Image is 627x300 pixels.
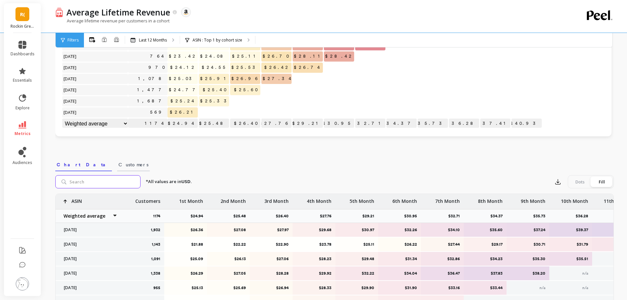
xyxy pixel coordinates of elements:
p: Average Lifetime Revenue [66,7,170,18]
p: 1174 [128,119,168,128]
p: $36.28 [576,213,592,219]
p: $27.06 [254,256,289,261]
div: Fill [591,177,613,187]
p: $29.90 [340,285,374,290]
p: $29.68 [297,227,331,232]
a: 1,687 [136,96,168,106]
span: $25.91 [199,74,231,84]
span: $27.34 [261,74,295,84]
p: [DATE] [60,271,118,276]
p: $30.71 [511,242,545,247]
p: $25.11 [340,242,374,247]
p: $31.90 [382,285,417,290]
p: $30.95 [404,213,421,219]
p: $37.41 [480,119,510,128]
span: n/a [582,271,588,276]
p: $32.26 [382,227,417,232]
p: 8th Month [478,194,503,205]
p: $35.60 [468,227,503,232]
span: $26.21 [169,107,198,117]
p: $27.97 [254,227,289,232]
p: 1174 [153,213,164,219]
span: $25.60 [233,85,260,95]
a: 764 [149,51,168,61]
span: $25.03 [168,74,198,84]
p: $33.16 [425,285,460,290]
p: $26.40 [230,119,260,128]
p: $33.44 [468,285,503,290]
p: $29.17 [468,242,503,247]
p: 9th Month [521,194,545,205]
p: $32.71 [355,119,385,128]
p: $25.48 [199,119,229,128]
p: $26.94 [254,285,289,290]
span: $24.77 [168,85,201,95]
nav: Tabs [55,156,614,171]
span: n/a [539,286,545,290]
p: $36.47 [425,271,460,276]
p: $26.40 [276,213,293,219]
p: $34.04 [382,271,417,276]
span: $25.40 [201,85,229,95]
p: $25.09 [169,256,203,261]
span: essentials [13,78,32,83]
p: $25.48 [233,213,250,219]
p: 10th Month [561,194,588,205]
p: [DATE] [60,285,118,290]
span: dashboards [11,51,35,57]
p: $22.22 [211,242,246,247]
p: $27.76 [320,213,335,219]
p: $39.37 [554,227,588,232]
p: $24.94 [191,213,207,219]
p: $38.20 [511,271,545,276]
span: [DATE] [62,63,78,72]
p: $31.34 [382,256,417,261]
p: $32.86 [425,256,460,261]
p: $26.13 [211,256,246,261]
p: $27.08 [211,227,246,232]
span: $23.42 [168,51,199,61]
span: metrics [14,131,31,136]
input: Search [55,175,141,188]
img: header icon [55,7,63,17]
p: $29.21 [362,213,378,219]
span: $25.33 [199,96,233,106]
span: [DATE] [62,51,78,61]
p: 1,338 [151,271,160,276]
img: api.amazon.svg [183,9,189,15]
p: $35.73 [533,213,549,219]
p: $28.33 [297,285,331,290]
p: $32.22 [340,271,374,276]
p: $35.51 [554,256,588,261]
a: 1,477 [136,85,168,95]
span: [DATE] [62,85,78,95]
p: $29.21 [293,119,323,128]
p: $30.97 [340,227,374,232]
span: $26.74 [293,63,324,72]
p: $26.36 [169,227,203,232]
p: $24.94 [168,119,198,128]
p: ASIN : Top 1 by cohort size [193,38,242,43]
span: $24.12 [169,63,198,72]
span: Filters [67,38,79,43]
span: audiences [13,160,32,165]
p: 5th Month [350,194,374,205]
p: $23.78 [297,242,331,247]
p: 4th Month [307,194,331,205]
span: $26.70 [261,51,292,61]
p: $31.79 [554,242,588,247]
span: explore [15,105,30,111]
span: n/a [582,286,588,290]
p: *All values are in [146,178,192,185]
p: [DATE] [60,227,118,232]
span: [DATE] [62,74,78,84]
p: [DATE] [60,242,118,247]
p: $34.10 [425,227,460,232]
p: $22.90 [254,242,289,247]
img: profile picture [16,277,29,290]
p: Average lifetime revenue per customers in a cohort [55,18,170,24]
p: 1,143 [152,242,160,247]
div: Dots [569,177,591,187]
p: $40.93 [511,119,542,128]
p: Customers [135,194,160,205]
